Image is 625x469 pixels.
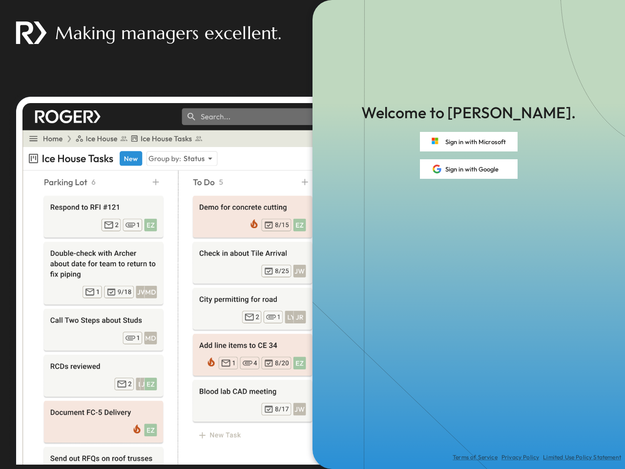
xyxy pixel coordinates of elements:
[501,453,539,461] a: Privacy Policy
[543,453,621,461] a: Limited Use Policy Statement
[420,132,518,151] button: Sign in with Microsoft
[361,102,576,124] p: Welcome to [PERSON_NAME].
[55,21,281,45] p: Making managers excellent.
[453,453,498,461] a: Terms of Service
[420,159,518,179] button: Sign in with Google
